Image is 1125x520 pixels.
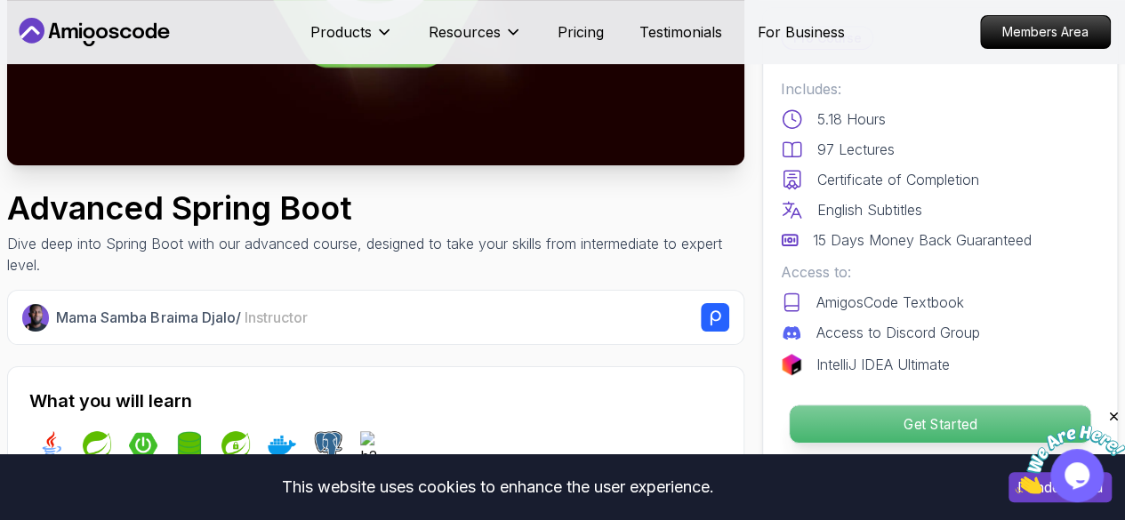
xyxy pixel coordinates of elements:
[429,21,522,57] button: Resources
[244,308,307,326] span: Instructor
[175,431,204,460] img: spring-data-jpa logo
[221,431,250,460] img: spring-security logo
[558,21,604,43] a: Pricing
[781,261,1099,283] p: Access to:
[7,233,744,276] p: Dive deep into Spring Boot with our advanced course, designed to take your skills from intermedia...
[781,78,1099,100] p: Includes:
[429,21,501,43] p: Resources
[789,404,1091,444] button: Get Started
[310,21,393,57] button: Products
[268,431,296,460] img: docker logo
[1008,472,1112,502] button: Accept cookies
[1015,409,1125,493] iframe: chat widget
[981,16,1110,48] p: Members Area
[817,139,895,160] p: 97 Lectures
[758,21,845,43] a: For Business
[36,431,65,460] img: java logo
[13,468,982,507] div: This website uses cookies to enhance the user experience.
[816,322,980,343] p: Access to Discord Group
[817,199,922,220] p: English Subtitles
[310,21,372,43] p: Products
[816,354,950,375] p: IntelliJ IDEA Ultimate
[980,15,1111,49] a: Members Area
[790,405,1090,443] p: Get Started
[360,431,389,460] img: h2 logo
[314,431,342,460] img: postgres logo
[817,108,886,130] p: 5.18 Hours
[56,307,307,328] p: Mama Samba Braima Djalo /
[83,431,111,460] img: spring logo
[7,190,744,226] h1: Advanced Spring Boot
[817,169,979,190] p: Certificate of Completion
[781,354,802,375] img: jetbrains logo
[129,431,157,460] img: spring-boot logo
[22,304,49,331] img: Nelson Djalo
[29,388,722,413] h2: What you will learn
[813,229,1032,251] p: 15 Days Money Back Guaranteed
[816,292,964,313] p: AmigosCode Textbook
[639,21,722,43] a: Testimonials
